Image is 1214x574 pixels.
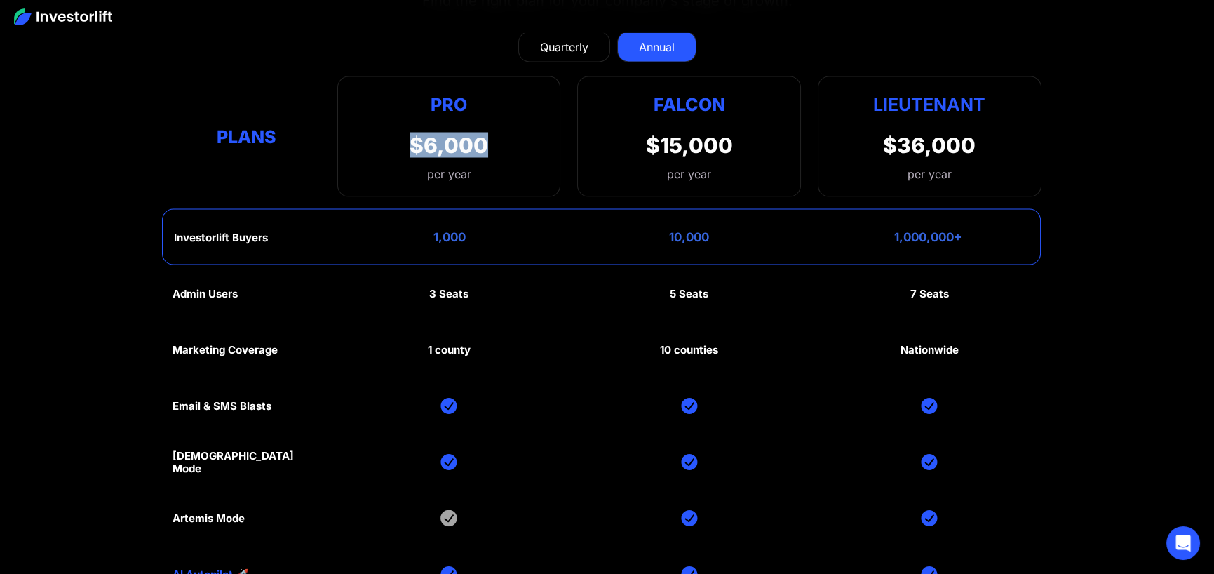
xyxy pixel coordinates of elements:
div: 3 Seats [429,288,468,300]
div: 1,000,000+ [894,230,962,244]
div: Admin Users [173,288,238,300]
div: [DEMOGRAPHIC_DATA] Mode [173,450,320,475]
div: Artemis Mode [173,512,245,525]
div: Plans [173,123,320,150]
div: $36,000 [883,133,976,158]
div: 7 Seats [910,288,949,300]
div: Pro [410,91,488,119]
div: per year [410,166,488,182]
div: Nationwide [901,344,959,356]
div: Open Intercom Messenger [1166,526,1200,560]
div: Annual [639,39,675,55]
div: Marketing Coverage [173,344,278,356]
div: $15,000 [646,133,733,158]
div: 1 county [428,344,471,356]
div: per year [667,166,711,182]
div: Falcon [654,91,725,119]
div: 10 counties [660,344,718,356]
div: Investorlift Buyers [174,232,268,244]
div: 10,000 [669,230,709,244]
div: 1,000 [433,230,466,244]
div: Quarterly [540,39,588,55]
div: per year [908,166,952,182]
div: 5 Seats [670,288,708,300]
strong: Lieutenant [873,94,985,115]
div: Email & SMS Blasts [173,400,271,413]
div: $6,000 [410,133,488,158]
